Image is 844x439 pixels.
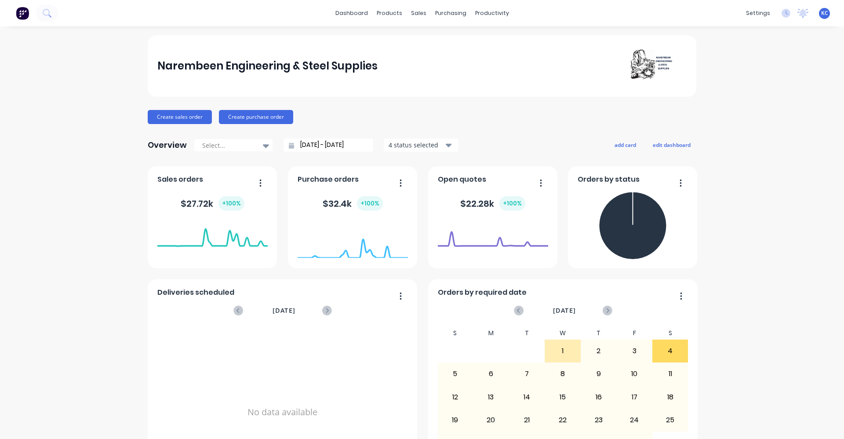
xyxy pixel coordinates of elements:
div: 3 [617,340,652,362]
div: Narembeen Engineering & Steel Supplies [157,57,378,75]
div: 20 [473,409,509,431]
div: 9 [581,363,616,385]
div: F [616,327,652,340]
div: S [652,327,688,340]
div: 4 [653,340,688,362]
span: Open quotes [438,174,486,185]
div: T [581,327,617,340]
div: 1 [545,340,580,362]
div: + 100 % [357,196,383,211]
button: Create sales order [148,110,212,124]
div: 4 status selected [389,140,444,150]
div: Overview [148,136,187,154]
a: dashboard [331,7,372,20]
div: 10 [617,363,652,385]
button: 4 status selected [384,139,458,152]
div: 21 [509,409,545,431]
div: 7 [509,363,545,385]
div: sales [407,7,431,20]
div: 25 [653,409,688,431]
div: 24 [617,409,652,431]
div: 22 [545,409,580,431]
div: + 100 % [218,196,244,211]
div: productivity [471,7,513,20]
div: 2 [581,340,616,362]
button: Create purchase order [219,110,293,124]
span: Deliveries scheduled [157,287,234,298]
span: Purchase orders [298,174,359,185]
div: W [545,327,581,340]
div: 19 [438,409,473,431]
div: 23 [581,409,616,431]
button: edit dashboard [647,139,696,150]
div: purchasing [431,7,471,20]
div: 6 [473,363,509,385]
div: 18 [653,386,688,408]
div: + 100 % [499,196,525,211]
img: Narembeen Engineering & Steel Supplies [625,49,687,84]
button: add card [609,139,642,150]
div: products [372,7,407,20]
span: Sales orders [157,174,203,185]
div: 12 [438,386,473,408]
div: 15 [545,386,580,408]
span: Orders by status [578,174,640,185]
div: S [437,327,473,340]
div: 11 [653,363,688,385]
span: KC [821,9,828,17]
div: 8 [545,363,580,385]
div: 13 [473,386,509,408]
div: 17 [617,386,652,408]
div: $ 27.72k [181,196,244,211]
img: Factory [16,7,29,20]
div: M [473,327,509,340]
div: $ 22.28k [460,196,525,211]
span: [DATE] [273,306,295,315]
div: T [509,327,545,340]
div: 14 [509,386,545,408]
div: 5 [438,363,473,385]
span: [DATE] [553,306,576,315]
div: $ 32.4k [323,196,383,211]
div: settings [742,7,775,20]
div: 16 [581,386,616,408]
